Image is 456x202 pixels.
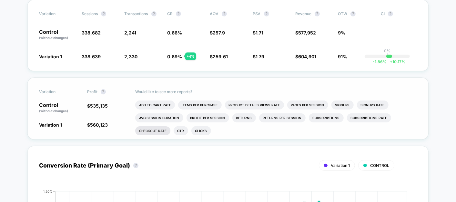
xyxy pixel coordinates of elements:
span: 10.17 % [387,59,406,64]
button: ? [222,11,227,16]
span: 91% [338,54,347,59]
span: 338,639 [82,54,101,59]
span: 0.69 % [167,54,182,59]
span: 1.79 [256,54,265,59]
span: Variation 1 [39,54,62,59]
li: Add To Cart Rate [135,101,175,110]
span: --- [381,31,417,40]
span: Variation 1 [331,163,350,168]
span: $ [210,30,225,35]
li: Product Details Views Rate [225,101,284,110]
span: CI [381,11,416,16]
span: 2,330 [125,54,138,59]
span: 604,901 [298,54,316,59]
span: 259.61 [213,54,228,59]
span: 2,241 [125,30,137,35]
li: Signups [331,101,354,110]
li: Signups Rate [357,101,389,110]
span: Transactions [125,11,148,16]
span: 560,123 [90,122,108,128]
span: CR [167,11,173,16]
li: Avg Session Duration [135,113,183,122]
span: $ [210,54,228,59]
span: 535,135 [90,103,108,109]
span: $ [87,122,108,128]
tspan: 1.20% [43,189,53,193]
span: PSV [253,11,261,16]
button: ? [350,11,356,16]
span: -1.86 % [373,59,387,64]
span: CONTROL [370,163,389,168]
span: OTW [338,11,373,16]
span: AOV [210,11,218,16]
button: ? [315,11,320,16]
span: 9% [338,30,345,35]
button: ? [101,89,106,94]
span: $ [253,54,265,59]
button: ? [133,163,138,168]
button: ? [176,11,181,16]
span: Variation [39,89,75,94]
span: Variation 1 [39,122,62,128]
span: 257.9 [213,30,225,35]
span: $ [87,103,108,109]
span: $ [295,30,316,35]
span: (without changes) [39,109,68,113]
button: ? [388,11,393,16]
span: (without changes) [39,36,68,40]
li: Ctr [174,126,188,135]
span: Sessions [82,11,98,16]
span: $ [295,54,316,59]
li: Pages Per Session [287,101,328,110]
p: Control [39,102,81,113]
p: 0% [384,48,390,53]
span: 0.66 % [167,30,182,35]
span: + [390,59,393,64]
span: $ [253,30,264,35]
span: Variation [39,11,75,16]
p: | [387,53,388,58]
li: Profit Per Session [187,113,229,122]
button: ? [101,11,106,16]
li: Returns [232,113,256,122]
span: 338,682 [82,30,101,35]
li: Subscriptions Rate [347,113,391,122]
li: Checkout Rate [135,126,170,135]
li: Subscriptions [309,113,344,122]
span: Revenue [295,11,311,16]
div: + 4 % [185,53,196,60]
button: ? [264,11,269,16]
p: Would like to see more reports? [135,89,417,94]
button: ? [151,11,157,16]
p: Control [39,29,75,40]
li: Items Per Purchase [178,101,222,110]
span: 1.71 [256,30,264,35]
li: Returns Per Session [259,113,306,122]
span: 577,952 [298,30,316,35]
li: Clicks [191,126,211,135]
span: Profit [87,89,97,94]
